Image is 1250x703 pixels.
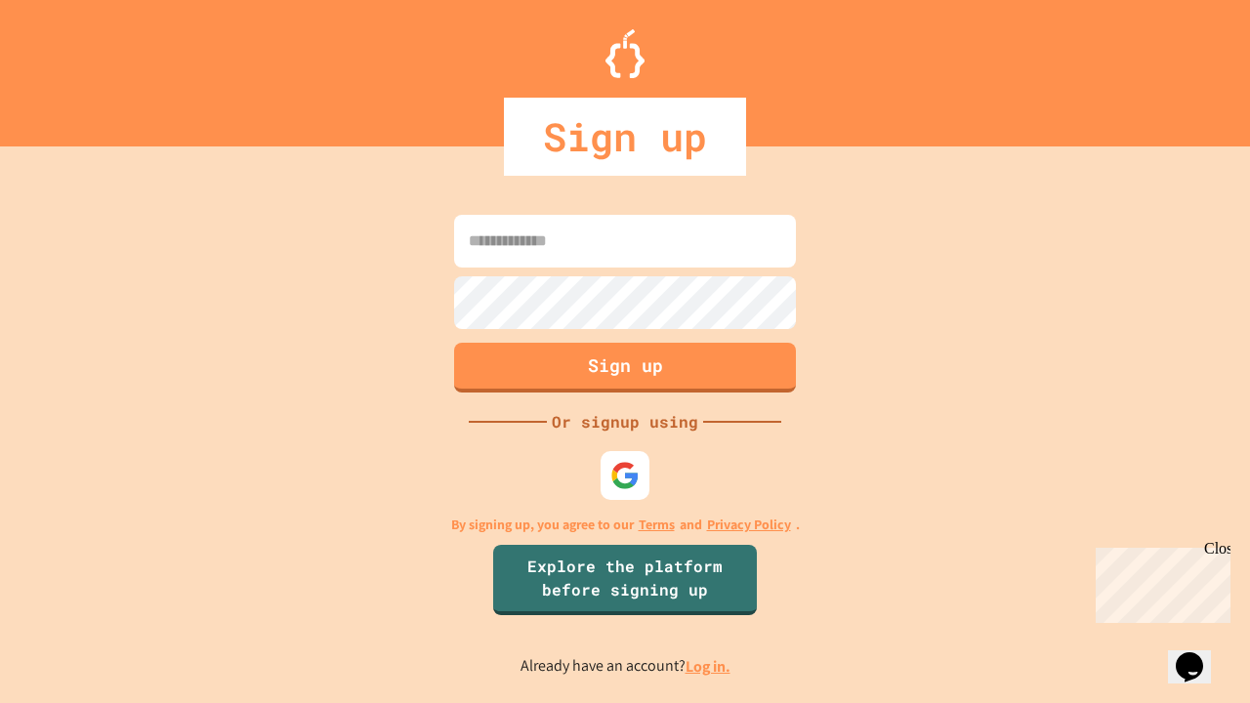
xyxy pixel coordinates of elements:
[451,515,800,535] p: By signing up, you agree to our and .
[521,654,730,679] p: Already have an account?
[707,515,791,535] a: Privacy Policy
[493,545,757,615] a: Explore the platform before signing up
[454,343,796,393] button: Sign up
[610,461,640,490] img: google-icon.svg
[639,515,675,535] a: Terms
[1168,625,1230,683] iframe: chat widget
[1088,540,1230,623] iframe: chat widget
[8,8,135,124] div: Chat with us now!Close
[547,410,703,434] div: Or signup using
[605,29,645,78] img: Logo.svg
[686,656,730,677] a: Log in.
[504,98,746,176] div: Sign up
